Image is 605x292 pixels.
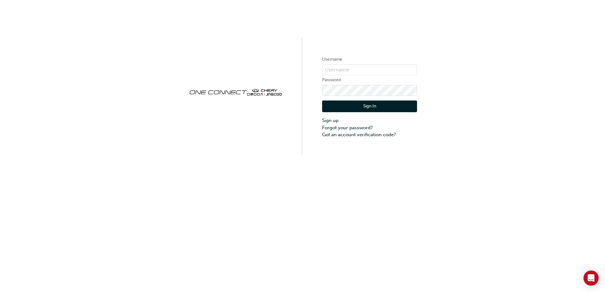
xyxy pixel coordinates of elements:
button: Sign In [322,100,417,113]
a: Forgot your password? [322,124,417,131]
img: oneconnect [188,83,283,100]
label: Username [322,56,417,63]
a: Got an account verification code? [322,131,417,138]
a: Sign up [322,117,417,124]
label: Password [322,76,417,84]
input: Username [322,64,417,75]
div: Open Intercom Messenger [583,271,599,286]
